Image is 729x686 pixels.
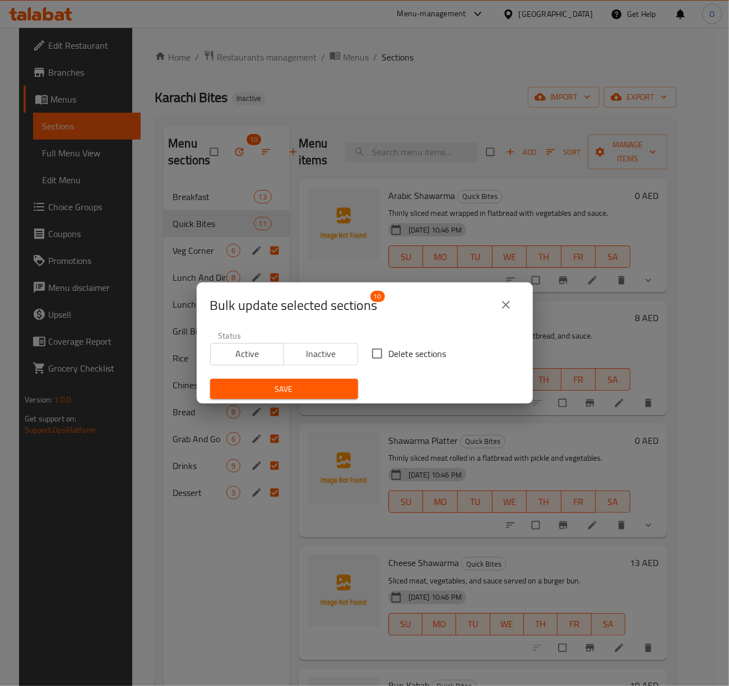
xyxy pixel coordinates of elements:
span: 10 [370,291,385,302]
button: Save [210,379,358,400]
button: Active [210,343,285,365]
span: Delete sections [389,347,447,360]
button: Inactive [284,343,358,365]
span: Active [215,346,280,362]
button: close [493,291,519,318]
span: Save [219,382,349,396]
span: Selected section count [210,296,378,314]
span: Inactive [289,346,354,362]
